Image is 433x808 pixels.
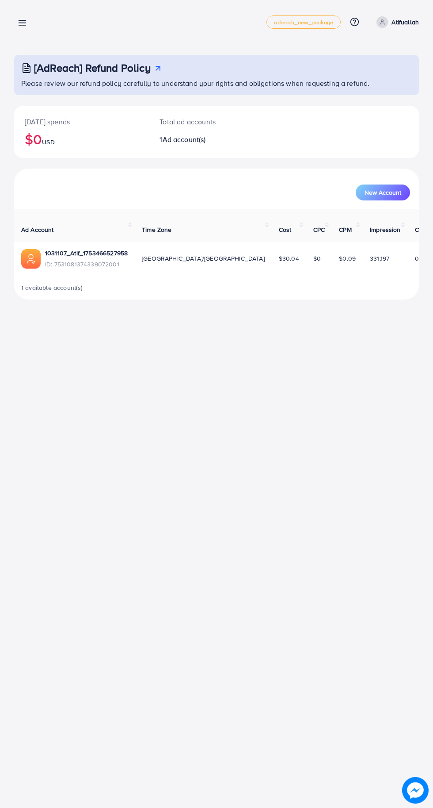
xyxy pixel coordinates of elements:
[25,131,138,147] h2: $0
[21,78,414,88] p: Please review our refund policy carefully to understand your rights and obligations when requesti...
[160,135,239,144] h2: 1
[415,254,419,263] span: 0
[415,225,432,234] span: Clicks
[21,249,41,269] img: ic-ads-acc.e4c84228.svg
[21,283,83,292] span: 1 available account(s)
[373,16,419,28] a: Atifuallah
[339,225,351,234] span: CPM
[391,17,419,27] p: Atifuallah
[45,249,128,258] a: 1031107_Atif_1753466527958
[339,254,356,263] span: $0.09
[356,185,410,200] button: New Account
[279,254,299,263] span: $30.04
[313,254,321,263] span: $0
[365,189,401,196] span: New Account
[34,62,151,74] h3: [AdReach] Refund Policy
[370,225,401,234] span: Impression
[402,777,429,804] img: image
[370,254,389,263] span: 331,197
[142,254,265,263] span: [GEOGRAPHIC_DATA]/[GEOGRAPHIC_DATA]
[313,225,325,234] span: CPC
[45,260,128,269] span: ID: 7531081374339072001
[163,135,206,144] span: Ad account(s)
[21,225,54,234] span: Ad Account
[142,225,171,234] span: Time Zone
[25,116,138,127] p: [DATE] spends
[279,225,292,234] span: Cost
[274,19,333,25] span: adreach_new_package
[266,15,341,29] a: adreach_new_package
[42,138,54,146] span: USD
[160,116,239,127] p: Total ad accounts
